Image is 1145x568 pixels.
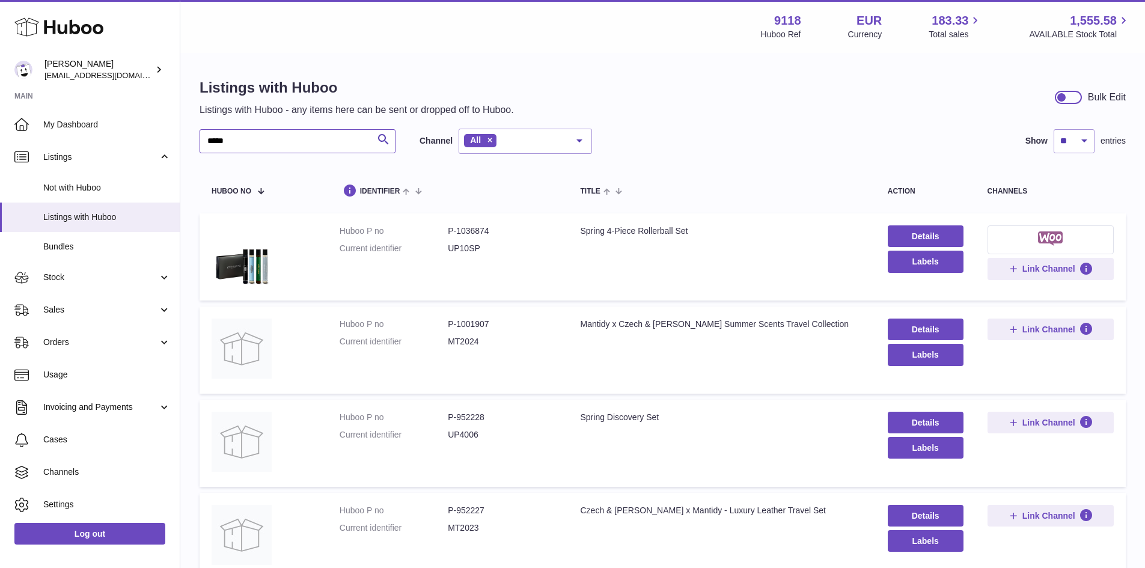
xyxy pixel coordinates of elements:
span: Listings [43,151,158,163]
dd: P-1001907 [448,319,556,330]
span: Stock [43,272,158,283]
div: Currency [848,29,882,40]
button: Link Channel [988,412,1114,433]
strong: EUR [856,13,882,29]
div: Spring 4-Piece Rollerball Set [580,225,863,237]
dd: P-952228 [448,412,556,423]
img: woocommerce-small.png [1038,231,1063,246]
span: Usage [43,369,171,380]
span: [EMAIL_ADDRESS][DOMAIN_NAME] [44,70,177,80]
dd: P-1036874 [448,225,556,237]
span: Sales [43,304,158,316]
img: internalAdmin-9118@internal.huboo.com [14,61,32,79]
img: Spring Discovery Set [212,412,272,472]
button: Labels [888,437,963,459]
span: Bundles [43,241,171,252]
button: Labels [888,251,963,272]
div: channels [988,188,1114,195]
div: [PERSON_NAME] [44,58,153,81]
span: Huboo no [212,188,251,195]
span: Link Channel [1022,324,1075,335]
div: action [888,188,963,195]
dd: UP4006 [448,429,556,441]
img: Czech & Speake x Mantidy - Luxury Leather Travel Set [212,505,272,565]
img: Spring 4-Piece Rollerball Set [212,225,272,286]
span: title [580,188,600,195]
p: Listings with Huboo - any items here can be sent or dropped off to Huboo. [200,103,514,117]
span: 1,555.58 [1070,13,1117,29]
a: 1,555.58 AVAILABLE Stock Total [1029,13,1131,40]
span: 183.33 [932,13,968,29]
span: identifier [360,188,400,195]
span: AVAILABLE Stock Total [1029,29,1131,40]
span: All [470,135,481,145]
a: Details [888,319,963,340]
div: Mantidy x Czech & [PERSON_NAME] Summer Scents Travel Collection [580,319,863,330]
dt: Huboo P no [340,319,448,330]
dd: UP10SP [448,243,556,254]
dt: Current identifier [340,243,448,254]
span: Link Channel [1022,510,1075,521]
a: Details [888,225,963,247]
dd: MT2024 [448,336,556,347]
span: Link Channel [1022,417,1075,428]
a: Details [888,505,963,527]
button: Link Channel [988,258,1114,279]
div: Spring Discovery Set [580,412,863,423]
dt: Current identifier [340,336,448,347]
span: Listings with Huboo [43,212,171,223]
div: Czech & [PERSON_NAME] x Mantidy - Luxury Leather Travel Set [580,505,863,516]
span: Orders [43,337,158,348]
img: Mantidy x Czech & Speake Summer Scents Travel Collection [212,319,272,379]
span: entries [1101,135,1126,147]
label: Show [1025,135,1048,147]
button: Labels [888,344,963,365]
label: Channel [420,135,453,147]
dt: Huboo P no [340,412,448,423]
span: Cases [43,434,171,445]
h1: Listings with Huboo [200,78,514,97]
span: Total sales [929,29,982,40]
a: Details [888,412,963,433]
dt: Current identifier [340,429,448,441]
span: Channels [43,466,171,478]
dd: MT2023 [448,522,556,534]
dt: Huboo P no [340,505,448,516]
strong: 9118 [774,13,801,29]
button: Link Channel [988,505,1114,527]
dt: Current identifier [340,522,448,534]
a: 183.33 Total sales [929,13,982,40]
span: Invoicing and Payments [43,402,158,413]
a: Log out [14,523,165,545]
div: Huboo Ref [761,29,801,40]
span: My Dashboard [43,119,171,130]
dd: P-952227 [448,505,556,516]
div: Bulk Edit [1088,91,1126,104]
button: Labels [888,530,963,552]
span: Settings [43,499,171,510]
span: Link Channel [1022,263,1075,274]
button: Link Channel [988,319,1114,340]
span: Not with Huboo [43,182,171,194]
dt: Huboo P no [340,225,448,237]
